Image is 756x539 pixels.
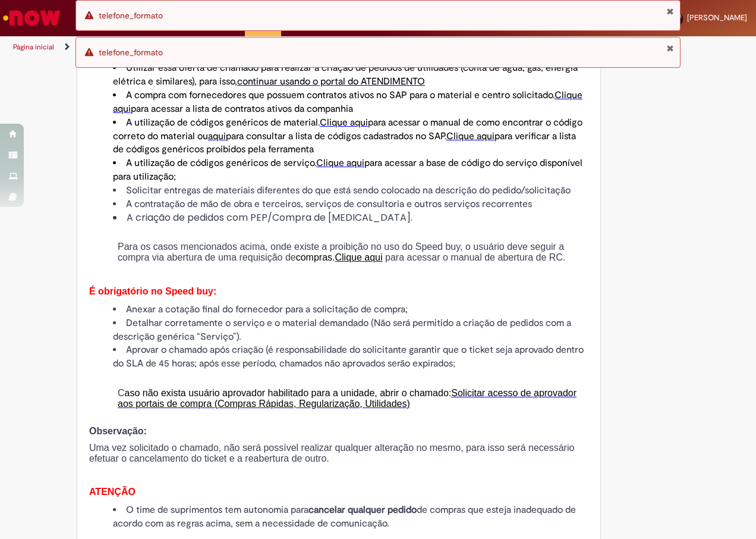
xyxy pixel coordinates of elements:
[113,130,576,156] span: para verificar a lista de códigos genéricos proibidos pela ferramenta
[308,504,417,516] strong: cancelar qualquer pedido
[316,157,364,169] a: Clique aqui
[89,443,574,463] span: Uma vez solicitado o chamado, não será possível realizar qualquer alteração no mesmo, para isso s...
[113,198,588,211] li: A contratação de mão de obra e terceiros, serviços de consultoria e outros serviços recorrentes
[666,43,674,53] button: Fechar Notificação
[113,156,588,184] li: A utilização de códigos genéricos de serviço.
[320,117,368,129] a: Clique aqui
[113,303,588,316] li: Anexar a cotação final do fornecedor para a solicitação de compra;
[99,10,163,21] span: telefone_formato
[687,12,747,23] span: [PERSON_NAME]
[89,286,216,296] span: É obrigatório no Speed buy:
[1,6,62,30] img: ServiceNow
[113,503,588,531] li: O time de suprimentos tem autonomia para de compras que esteja inadequado de acordo com as regras...
[446,130,494,142] a: Clique aqui
[113,316,588,344] li: Detalhar corretamente o serviço e o material demandado (Não será permitido a criação de pedidos c...
[125,388,452,398] span: aso não exista usuário aprovador habilitado para a unidade, abrir o chamado:
[335,252,383,262] span: Clique aqui
[113,89,588,116] li: A compra com fornecedores que possuem contratos ativos no SAP para o material e centro solicitado.
[385,252,565,262] span: para acessar o manual de abertura de RC.
[118,388,577,409] a: Solicitar acesso de aprovador aos portais de compra (Compras Rápidas, Regularização, Utilidades)
[335,253,383,262] a: Clique aqui
[237,76,425,87] a: continuar usando o portal do ATENDIMENTO
[296,252,335,262] span: compras.
[89,426,147,436] span: Observação:
[208,130,226,142] a: aqui
[113,184,588,198] li: Solicitar entregas de materiais diferentes do que está sendo colocado na descrição do pedido/soli...
[113,211,588,225] li: A criação de pedidos com PEP/Compra de [MEDICAL_DATA].
[89,487,136,497] span: ATENÇÃO
[118,242,564,262] span: Para os casos mencionados acima, onde existe a proibição no uso do Speed buy, o usuário deve segu...
[113,116,588,157] li: A utilização de códigos genéricos de material.
[226,130,446,142] span: para consultar a lista de códigos cadastrados no SAP.
[118,388,125,398] span: C
[113,117,582,142] span: para acessar o manual de como encontrar o código correto do material ou
[131,103,353,115] span: para acessar a lista de contratos ativos da companhia
[666,7,674,16] button: Fechar Notificação
[113,61,588,89] li: Utilizar essa oferta de chamado para realizar a criação de pedidos de utilidades (conta de água, ...
[113,89,582,115] a: Clique aqui
[113,343,588,371] li: Aprovar o chamado após criação (é responsabilidade do solicitante garantir que o ticket seja apro...
[13,42,54,52] a: Página inicial
[99,47,163,58] span: telefone_formato
[9,36,495,58] ul: Trilhas de página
